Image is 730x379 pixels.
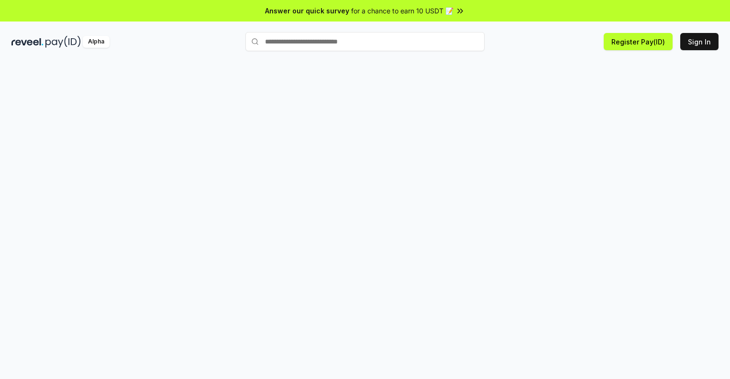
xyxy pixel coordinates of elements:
[351,6,453,16] span: for a chance to earn 10 USDT 📝
[265,6,349,16] span: Answer our quick survey
[680,33,719,50] button: Sign In
[11,36,44,48] img: reveel_dark
[83,36,110,48] div: Alpha
[604,33,673,50] button: Register Pay(ID)
[45,36,81,48] img: pay_id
